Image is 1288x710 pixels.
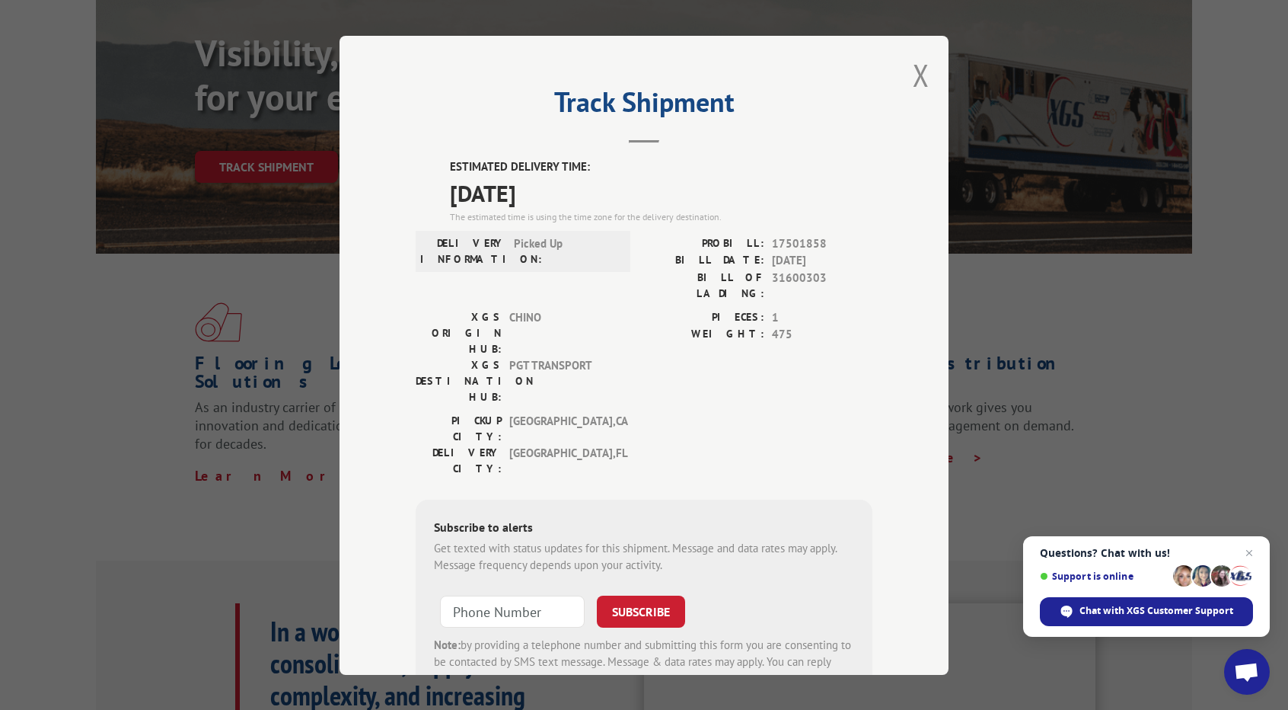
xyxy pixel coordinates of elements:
[644,269,764,301] label: BILL OF LADING:
[597,595,685,627] button: SUBSCRIBE
[434,637,461,651] strong: Note:
[416,357,502,405] label: XGS DESTINATION HUB:
[514,235,617,267] span: Picked Up
[416,91,872,120] h2: Track Shipment
[1040,571,1168,582] span: Support is online
[509,444,612,476] span: [GEOGRAPHIC_DATA] , FL
[772,235,872,252] span: 17501858
[434,539,854,574] div: Get texted with status updates for this shipment. Message and data rates may apply. Message frequ...
[644,326,764,344] label: WEIGHT:
[644,252,764,270] label: BILL DATE:
[644,309,764,326] label: PIECES:
[509,357,612,405] span: PGT TRANSPORT
[644,235,764,252] label: PROBILL:
[416,309,502,357] label: XGS ORIGIN HUB:
[772,326,872,344] span: 475
[420,235,506,267] label: DELIVERY INFORMATION:
[434,517,854,539] div: Subscribe to alerts
[416,444,502,476] label: DELIVERY CITY:
[772,309,872,326] span: 1
[772,252,872,270] span: [DATE]
[434,636,854,688] div: by providing a telephone number and submitting this form you are consenting to be contacted by SM...
[509,412,612,444] span: [GEOGRAPHIC_DATA] , CA
[1224,649,1270,695] div: Open chat
[509,309,612,357] span: CHINO
[913,55,929,95] button: Close modal
[450,209,872,223] div: The estimated time is using the time zone for the delivery destination.
[450,175,872,209] span: [DATE]
[416,412,502,444] label: PICKUP CITY:
[1240,544,1258,562] span: Close chat
[1079,604,1233,618] span: Chat with XGS Customer Support
[440,595,585,627] input: Phone Number
[450,158,872,176] label: ESTIMATED DELIVERY TIME:
[1040,547,1253,559] span: Questions? Chat with us!
[1040,597,1253,626] div: Chat with XGS Customer Support
[772,269,872,301] span: 31600303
